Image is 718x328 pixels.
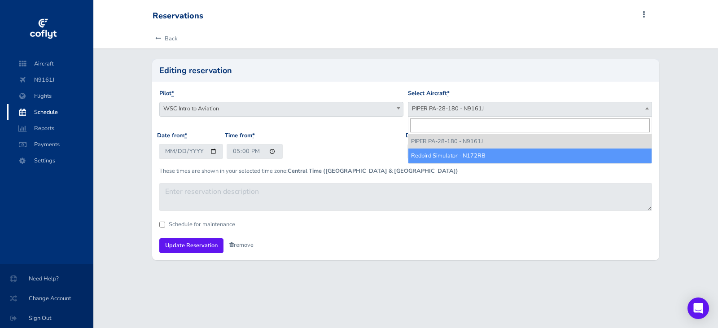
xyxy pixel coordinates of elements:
[16,136,84,153] span: Payments
[252,131,255,140] abbr: required
[288,167,458,175] b: Central Time ([GEOGRAPHIC_DATA] & [GEOGRAPHIC_DATA])
[16,120,84,136] span: Reports
[11,271,83,287] span: Need Help?
[160,102,403,115] span: WSC Intro to Aviation
[159,238,223,253] input: Update Reservation
[11,290,83,306] span: Change Account
[159,102,403,117] span: WSC Intro to Aviation
[16,56,84,72] span: Aircraft
[159,166,652,175] p: These times are shown in your selected time zone:
[16,88,84,104] span: Flights
[159,89,174,98] label: Pilot
[153,29,177,48] a: Back
[16,153,84,169] span: Settings
[28,16,58,43] img: coflyt logo
[229,241,254,249] a: remove
[447,89,450,97] abbr: required
[408,102,652,115] span: PIPER PA-28-180 - N9161J
[225,131,255,140] label: Time from
[408,102,652,117] span: PIPER PA-28-180 - N9161J
[171,89,174,97] abbr: required
[16,104,84,120] span: Schedule
[408,134,652,149] li: PIPER PA-28-180 - N9161J
[169,222,235,227] label: Schedule for maintenance
[16,72,84,88] span: N9161J
[153,11,203,21] div: Reservations
[687,297,709,319] div: Open Intercom Messenger
[408,89,450,98] label: Select Aircraft
[184,131,187,140] abbr: required
[408,149,652,163] li: Redbird Simulator - N172RB
[159,66,652,74] h2: Editing reservation
[157,131,187,140] label: Date from
[406,131,429,140] label: Date to
[11,310,83,326] span: Sign Out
